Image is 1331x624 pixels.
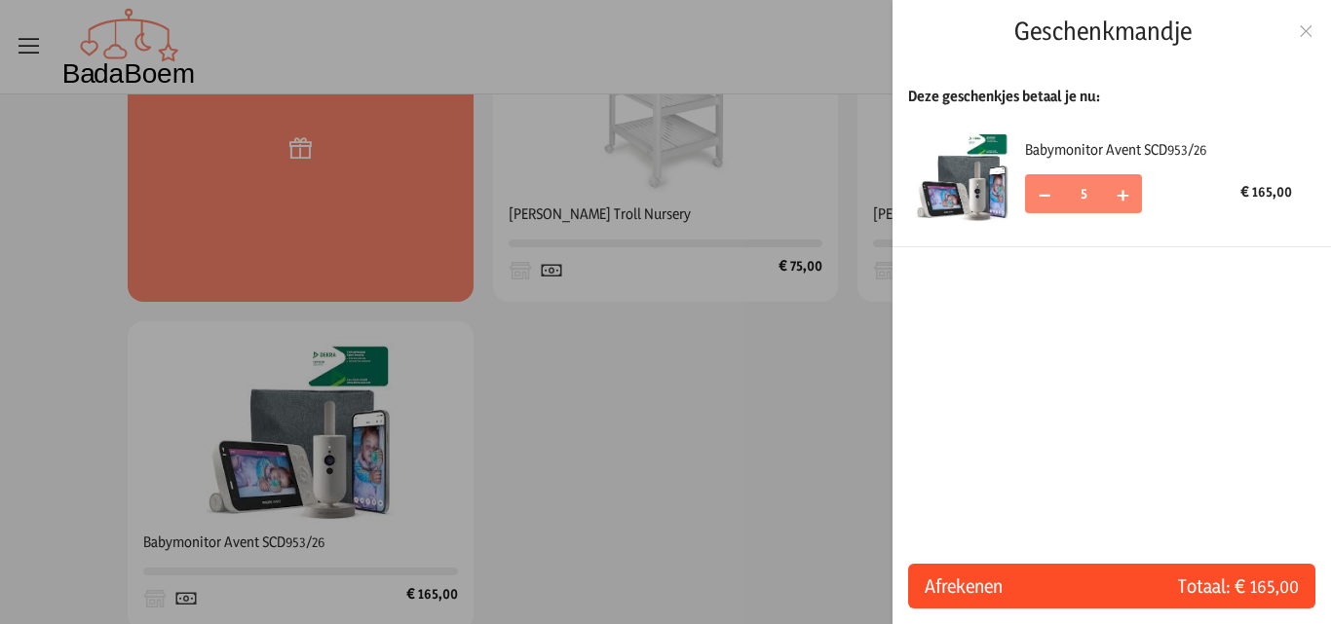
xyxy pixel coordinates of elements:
[1064,183,1103,203] span: 5
[1103,174,1142,213] button: +
[1025,174,1064,213] button: −
[1112,572,1299,600] span: Totaal: € 165,00
[893,86,1331,106] div: Deze geschenkjes betaal je nu:
[1117,178,1129,208] span: +
[1038,178,1052,208] span: −
[925,572,1112,600] span: Afrekenen
[1014,16,1192,47] h2: Geschenkmandje
[1240,181,1292,202] div: € 165,00
[916,129,1009,223] img: Babymonitor Avent SCD953/26
[908,564,1315,608] button: AfrekenenTotaal: € 165,00
[1025,139,1292,160] div: Babymonitor Avent SCD953/26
